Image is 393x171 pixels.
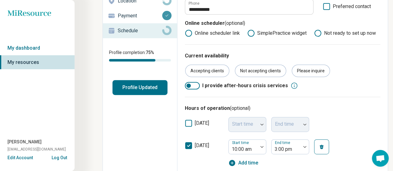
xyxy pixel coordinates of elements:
span: [EMAIL_ADDRESS][DOMAIN_NAME] [7,146,66,152]
button: Profile Updated [112,80,167,95]
span: 75 % [146,50,154,55]
div: Accepting clients [185,65,229,77]
p: Schedule [118,27,162,34]
span: I provide after-hours crisis services [202,82,288,89]
label: Phone [189,2,199,5]
label: Online scheduler link [185,29,240,37]
div: Open chat [372,150,389,167]
span: [DATE] [195,142,209,148]
span: Add time [238,159,258,167]
button: Log Out [52,155,67,160]
button: Add time [228,159,258,167]
span: [PERSON_NAME] [7,139,42,145]
div: Please inquire [292,65,330,77]
a: Schedule [103,23,177,38]
span: [DATE] [195,120,209,126]
label: SimplePractice widget [247,29,307,37]
span: (optional) [230,105,250,111]
label: Start time [232,140,250,145]
label: End time [275,140,291,145]
span: (optional) [225,20,245,26]
span: Preferred contact [333,3,371,15]
div: Not accepting clients [235,65,286,77]
h3: Hours of operation [185,105,380,112]
p: Current availability [185,52,380,60]
div: Profile completion: [103,46,177,65]
p: Online scheduler [185,20,380,29]
a: Payment [103,8,177,23]
label: Not ready to set up now [314,29,376,37]
p: Payment [118,12,162,20]
button: Edit Account [7,155,33,161]
div: Profile completion [109,59,171,61]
